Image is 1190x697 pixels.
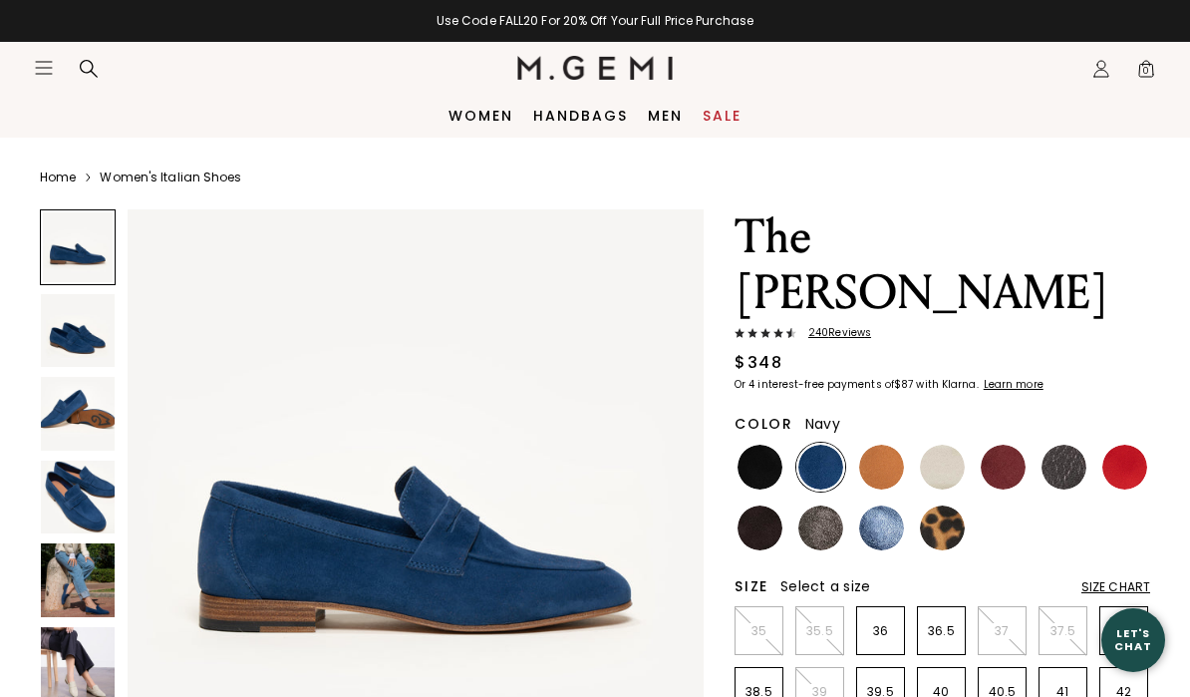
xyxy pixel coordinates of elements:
p: 38 [1100,623,1147,639]
img: Light Oatmeal [920,445,965,490]
img: Leopard [920,506,965,550]
p: 35 [736,623,782,639]
a: 240Reviews [735,327,1150,343]
p: 36 [857,623,904,639]
h2: Color [735,416,793,432]
img: Dark Chocolate [738,506,782,550]
img: Dark Gunmetal [1041,445,1086,490]
img: Navy [798,445,843,490]
klarna-placement-style-body: with Klarna [916,377,981,392]
button: Open site menu [34,58,54,78]
span: Navy [805,414,840,434]
img: The Sacca Donna [41,461,115,534]
img: Sapphire [859,506,904,550]
img: Sunset Red [1102,445,1147,490]
a: Handbags [533,108,628,124]
img: Black [738,445,782,490]
a: Sale [703,108,742,124]
a: Women's Italian Shoes [100,170,241,185]
a: Learn more [982,379,1043,391]
span: Select a size [780,576,870,596]
img: The Sacca Donna [41,294,115,368]
p: 37.5 [1040,623,1086,639]
span: 240 Review s [796,327,871,339]
p: 37 [979,623,1026,639]
span: 0 [1136,63,1156,83]
a: Women [448,108,513,124]
img: M.Gemi [517,56,674,80]
p: 35.5 [796,623,843,639]
img: Burgundy [981,445,1026,490]
a: Men [648,108,683,124]
div: $348 [735,351,782,375]
a: Home [40,170,76,185]
klarna-placement-style-body: Or 4 interest-free payments of [735,377,894,392]
klarna-placement-style-cta: Learn more [984,377,1043,392]
p: 36.5 [918,623,965,639]
img: Luggage [859,445,904,490]
h1: The [PERSON_NAME] [735,209,1150,321]
div: Let's Chat [1101,627,1165,652]
img: The Sacca Donna [41,377,115,451]
img: Cocoa [798,506,843,550]
klarna-placement-style-amount: $87 [894,377,913,392]
img: The Sacca Donna [41,543,115,617]
h2: Size [735,578,768,594]
div: Size Chart [1081,579,1150,595]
